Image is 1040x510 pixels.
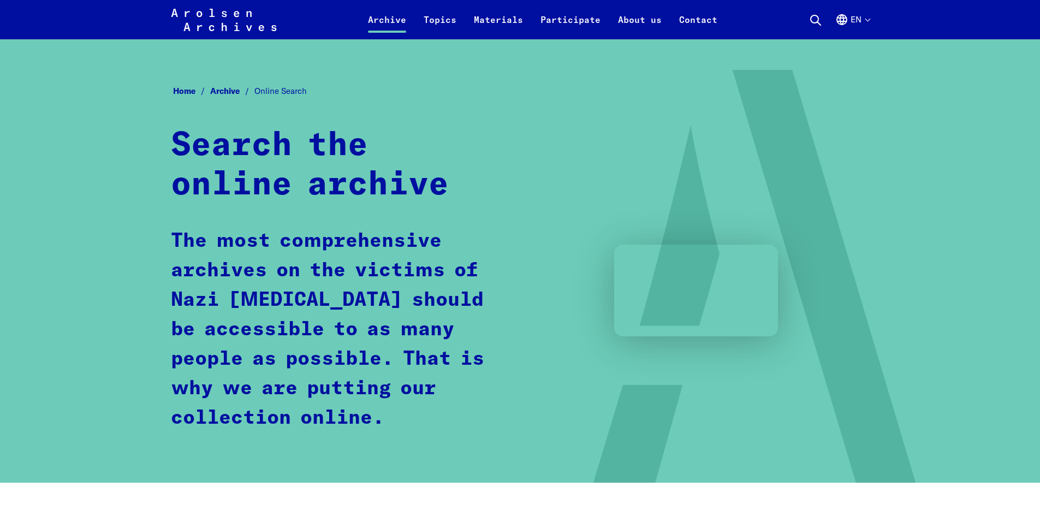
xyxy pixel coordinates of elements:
nav: Breadcrumb [171,83,870,100]
a: Archive [359,13,415,39]
a: Home [173,86,210,96]
span: Online Search [254,86,307,96]
a: Archive [210,86,254,96]
p: The most comprehensive archives on the victims of Nazi [MEDICAL_DATA] should be accessible to as ... [171,227,501,433]
a: Participate [532,13,609,39]
strong: Search the online archive [171,129,449,201]
a: Topics [415,13,465,39]
button: English, language selection [835,13,870,39]
a: Materials [465,13,532,39]
nav: Primary [359,7,726,33]
a: About us [609,13,670,39]
a: Contact [670,13,726,39]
